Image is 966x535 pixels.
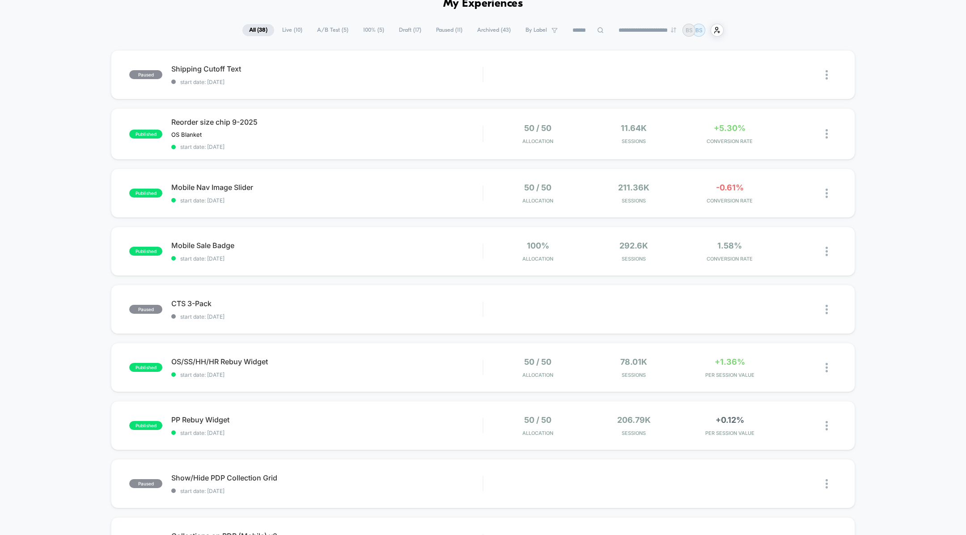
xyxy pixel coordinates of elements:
[527,241,549,250] span: 100%
[129,130,162,139] span: published
[171,430,483,436] span: start date: [DATE]
[171,415,483,424] span: PP Rebuy Widget
[171,118,483,126] span: Reorder size chip 9-2025
[619,241,648,250] span: 292.6k
[522,430,553,436] span: Allocation
[717,241,742,250] span: 1.58%
[826,305,828,314] img: close
[620,357,647,366] span: 78.01k
[171,255,483,262] span: start date: [DATE]
[617,415,651,425] span: 206.79k
[686,27,693,34] p: BS
[522,256,553,262] span: Allocation
[129,247,162,256] span: published
[671,27,676,33] img: end
[684,372,775,378] span: PER SESSION VALUE
[826,129,828,139] img: close
[429,24,469,36] span: Paused ( 11 )
[716,183,744,192] span: -0.61%
[171,473,483,482] span: Show/Hide PDP Collection Grid
[470,24,517,36] span: Archived ( 43 )
[524,357,551,366] span: 50 / 50
[588,372,679,378] span: Sessions
[588,198,679,204] span: Sessions
[310,24,355,36] span: A/B Test ( 5 )
[171,183,483,192] span: Mobile Nav Image Slider
[171,299,483,308] span: CTS 3-Pack
[684,138,775,144] span: CONVERSION RATE
[129,421,162,430] span: published
[242,24,274,36] span: All ( 38 )
[171,313,483,320] span: start date: [DATE]
[129,479,162,488] span: paused
[171,64,483,73] span: Shipping Cutoff Text
[716,415,744,425] span: +0.12%
[524,415,551,425] span: 50 / 50
[618,183,649,192] span: 211.36k
[684,198,775,204] span: CONVERSION RATE
[826,247,828,256] img: close
[715,357,745,366] span: +1.36%
[714,123,746,133] span: +5.30%
[826,70,828,80] img: close
[588,138,679,144] span: Sessions
[171,197,483,204] span: start date: [DATE]
[524,183,551,192] span: 50 / 50
[171,241,483,250] span: Mobile Sale Badge
[588,430,679,436] span: Sessions
[826,421,828,430] img: close
[695,27,703,34] p: BS
[522,138,553,144] span: Allocation
[129,363,162,372] span: published
[826,363,828,372] img: close
[356,24,391,36] span: 100% ( 5 )
[522,198,553,204] span: Allocation
[522,372,553,378] span: Allocation
[524,123,551,133] span: 50 / 50
[171,371,483,378] span: start date: [DATE]
[129,70,162,79] span: paused
[826,479,828,489] img: close
[588,256,679,262] span: Sessions
[129,305,162,314] span: paused
[171,357,483,366] span: OS/SS/HH/HR Rebuy Widget
[275,24,309,36] span: Live ( 10 )
[826,189,828,198] img: close
[171,143,483,150] span: start date: [DATE]
[684,256,775,262] span: CONVERSION RATE
[129,189,162,198] span: published
[621,123,647,133] span: 11.64k
[171,131,202,138] span: OS Blanket
[684,430,775,436] span: PER SESSION VALUE
[525,27,547,34] span: By Label
[171,488,483,494] span: start date: [DATE]
[392,24,428,36] span: Draft ( 17 )
[171,79,483,85] span: start date: [DATE]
